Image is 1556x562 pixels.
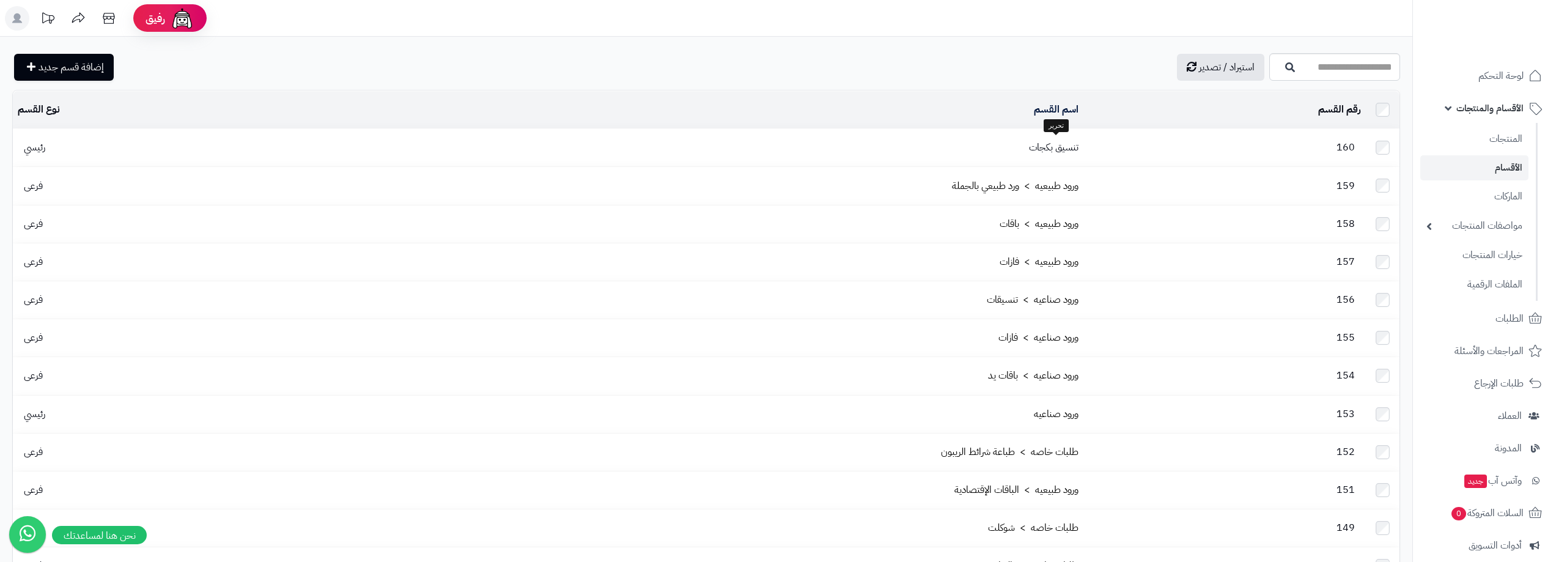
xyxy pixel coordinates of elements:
[1455,342,1524,360] span: المراجعات والأسئلة
[952,179,1079,193] a: ورود طبيعيه > ورد طبيعي بالجملة
[1420,434,1549,463] a: المدونة
[1044,119,1069,133] div: تحرير
[18,445,49,459] span: فرعى
[1420,369,1549,398] a: طلبات الإرجاع
[18,368,49,383] span: فرعى
[1420,272,1528,298] a: الملفات الرقمية
[1420,61,1549,91] a: لوحة التحكم
[13,91,292,128] td: نوع القسم
[18,292,49,307] span: فرعى
[18,140,51,155] span: رئيسي
[1000,254,1079,269] a: ورود طبيعيه > فازات
[1330,216,1361,231] span: 158
[1451,506,1467,521] span: 0
[32,6,63,34] a: تحديثات المنصة
[1420,531,1549,560] a: أدوات التسويق
[18,330,49,345] span: فرعى
[1469,537,1522,554] span: أدوات التسويق
[14,54,114,81] a: إضافة قسم جديد
[941,445,1079,459] a: طلبات خاصه > طباعة شرائط الريبون
[1420,155,1528,180] a: الأقسام
[1330,140,1361,155] span: 160
[18,483,49,497] span: فرعى
[170,6,194,31] img: ai-face.png
[1330,445,1361,459] span: 152
[1420,466,1549,495] a: وآتس آبجديد
[1495,440,1522,457] span: المدونة
[1330,254,1361,269] span: 157
[1330,407,1361,421] span: 153
[1177,54,1264,81] a: استيراد / تصدير
[998,330,1079,345] a: ورود صناعيه > فازات
[1330,179,1361,193] span: 159
[1420,183,1528,210] a: الماركات
[1456,100,1524,117] span: الأقسام والمنتجات
[1473,16,1544,42] img: logo-2.png
[954,483,1079,497] a: ورود طبيعيه > الباقات الإقتصادية
[1474,375,1524,392] span: طلبات الإرجاع
[39,60,104,75] span: إضافة قسم جديد
[1199,60,1255,75] span: استيراد / تصدير
[1034,407,1079,421] a: ورود صناعيه
[1330,483,1361,497] span: 151
[18,216,49,231] span: فرعى
[1420,401,1549,431] a: العملاء
[1463,472,1522,489] span: وآتس آب
[1330,330,1361,345] span: 155
[1000,216,1079,231] a: ورود طبيعيه > باقات
[1420,126,1528,152] a: المنتجات
[1330,292,1361,307] span: 156
[1478,67,1524,84] span: لوحة التحكم
[1420,336,1549,366] a: المراجعات والأسئلة
[1420,242,1528,268] a: خيارات المنتجات
[1450,505,1524,522] span: السلات المتروكة
[1088,103,1361,117] div: رقم القسم
[1330,368,1361,383] span: 154
[18,407,51,421] span: رئيسي
[1420,213,1528,239] a: مواصفات المنتجات
[1420,498,1549,528] a: السلات المتروكة0
[1498,407,1522,424] span: العملاء
[146,11,165,26] span: رفيق
[988,368,1079,383] a: ورود صناعيه > باقات يد
[18,254,49,269] span: فرعى
[988,520,1079,535] a: طلبات خاصه > شوكلت
[18,179,49,193] span: فرعى
[1464,475,1487,488] span: جديد
[1420,304,1549,333] a: الطلبات
[1034,102,1079,117] a: اسم القسم
[1029,140,1079,155] a: تنسيق بكجات
[987,292,1079,307] a: ورود صناعيه > تنسيقات
[1495,310,1524,327] span: الطلبات
[1330,520,1361,535] span: 149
